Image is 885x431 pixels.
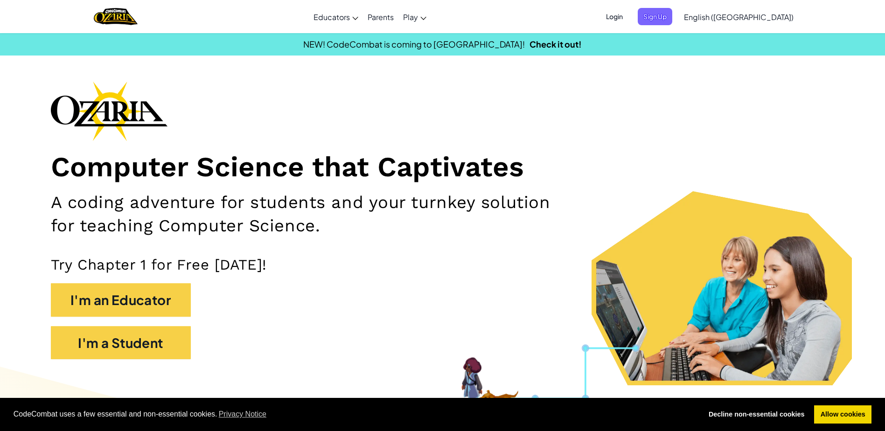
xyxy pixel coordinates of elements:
button: I'm a Student [51,326,191,360]
img: Ozaria branding logo [51,81,167,141]
span: Play [403,12,418,22]
span: English ([GEOGRAPHIC_DATA]) [684,12,794,22]
a: Parents [363,4,398,29]
span: Educators [314,12,350,22]
a: English ([GEOGRAPHIC_DATA]) [679,4,798,29]
button: Sign Up [638,8,672,25]
a: Ozaria by CodeCombat logo [94,7,137,26]
span: NEW! CodeCombat is coming to [GEOGRAPHIC_DATA]! [303,39,525,49]
a: Check it out! [530,39,582,49]
a: learn more about cookies [217,407,268,421]
img: Home [94,7,137,26]
h2: A coding adventure for students and your turnkey solution for teaching Computer Science. [51,191,576,237]
span: CodeCombat uses a few essential and non-essential cookies. [14,407,695,421]
h1: Computer Science that Captivates [51,150,835,184]
a: allow cookies [814,405,871,424]
button: Login [600,8,628,25]
button: I'm an Educator [51,283,191,317]
a: Play [398,4,431,29]
a: Educators [309,4,363,29]
p: Try Chapter 1 for Free [DATE]! [51,256,835,274]
a: deny cookies [702,405,811,424]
